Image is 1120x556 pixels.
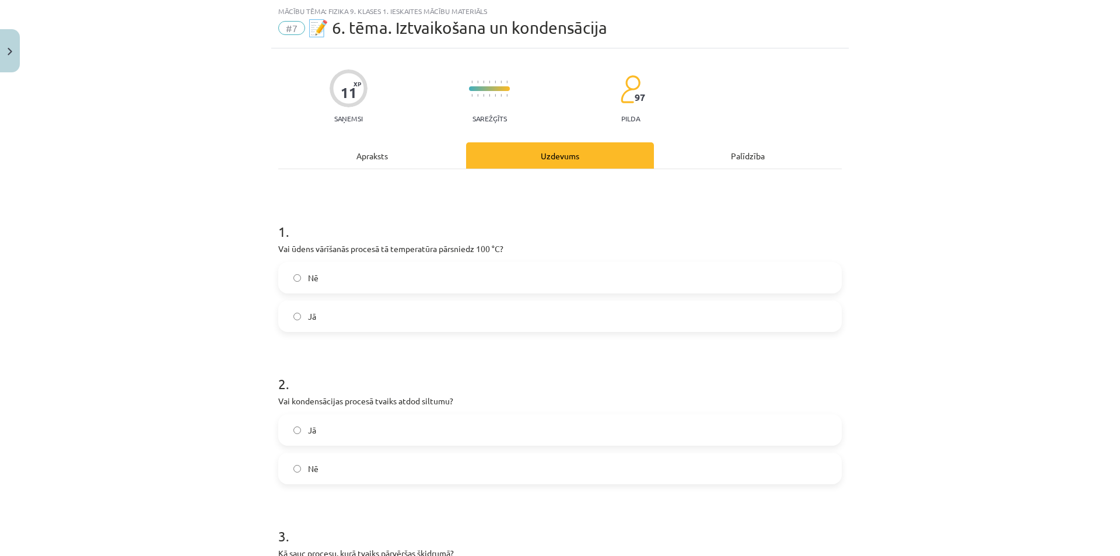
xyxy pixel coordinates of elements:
[353,81,361,87] span: XP
[471,94,473,97] img: icon-short-line-57e1e144782c952c97e751825c79c345078a6d821885a25fce030b3d8c18986b.svg
[621,114,640,123] p: pilda
[278,203,842,239] h1: 1 .
[506,81,508,83] img: icon-short-line-57e1e144782c952c97e751825c79c345078a6d821885a25fce030b3d8c18986b.svg
[495,81,496,83] img: icon-short-line-57e1e144782c952c97e751825c79c345078a6d821885a25fce030b3d8c18986b.svg
[293,426,301,434] input: Jā
[330,114,367,123] p: Saņemsi
[483,81,484,83] img: icon-short-line-57e1e144782c952c97e751825c79c345078a6d821885a25fce030b3d8c18986b.svg
[635,92,645,103] span: 97
[293,313,301,320] input: Jā
[278,508,842,544] h1: 3 .
[473,114,507,123] p: Sarežģīts
[654,142,842,169] div: Palīdzība
[278,395,842,407] p: Vai kondensācijas procesā tvaiks atdod siltumu?
[506,94,508,97] img: icon-short-line-57e1e144782c952c97e751825c79c345078a6d821885a25fce030b3d8c18986b.svg
[293,274,301,282] input: Nē
[483,94,484,97] img: icon-short-line-57e1e144782c952c97e751825c79c345078a6d821885a25fce030b3d8c18986b.svg
[620,75,640,104] img: students-c634bb4e5e11cddfef0936a35e636f08e4e9abd3cc4e673bd6f9a4125e45ecb1.svg
[293,465,301,473] input: Nē
[489,94,490,97] img: icon-short-line-57e1e144782c952c97e751825c79c345078a6d821885a25fce030b3d8c18986b.svg
[341,85,357,101] div: 11
[471,81,473,83] img: icon-short-line-57e1e144782c952c97e751825c79c345078a6d821885a25fce030b3d8c18986b.svg
[278,21,305,35] span: #7
[308,18,607,37] span: 📝 6. tēma. Iztvaikošana un kondensācija
[466,142,654,169] div: Uzdevums
[308,424,316,436] span: Jā
[308,272,318,284] span: Nē
[8,48,12,55] img: icon-close-lesson-0947bae3869378f0d4975bcd49f059093ad1ed9edebbc8119c70593378902aed.svg
[278,243,842,255] p: Vai ūdens vārīšanās procesā tā temperatūra pārsniedz 100 °C?
[308,463,318,475] span: Nē
[501,94,502,97] img: icon-short-line-57e1e144782c952c97e751825c79c345078a6d821885a25fce030b3d8c18986b.svg
[489,81,490,83] img: icon-short-line-57e1e144782c952c97e751825c79c345078a6d821885a25fce030b3d8c18986b.svg
[308,310,316,323] span: Jā
[477,94,478,97] img: icon-short-line-57e1e144782c952c97e751825c79c345078a6d821885a25fce030b3d8c18986b.svg
[278,142,466,169] div: Apraksts
[278,7,842,15] div: Mācību tēma: Fizika 9. klases 1. ieskaites mācību materiāls
[495,94,496,97] img: icon-short-line-57e1e144782c952c97e751825c79c345078a6d821885a25fce030b3d8c18986b.svg
[501,81,502,83] img: icon-short-line-57e1e144782c952c97e751825c79c345078a6d821885a25fce030b3d8c18986b.svg
[477,81,478,83] img: icon-short-line-57e1e144782c952c97e751825c79c345078a6d821885a25fce030b3d8c18986b.svg
[278,355,842,391] h1: 2 .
